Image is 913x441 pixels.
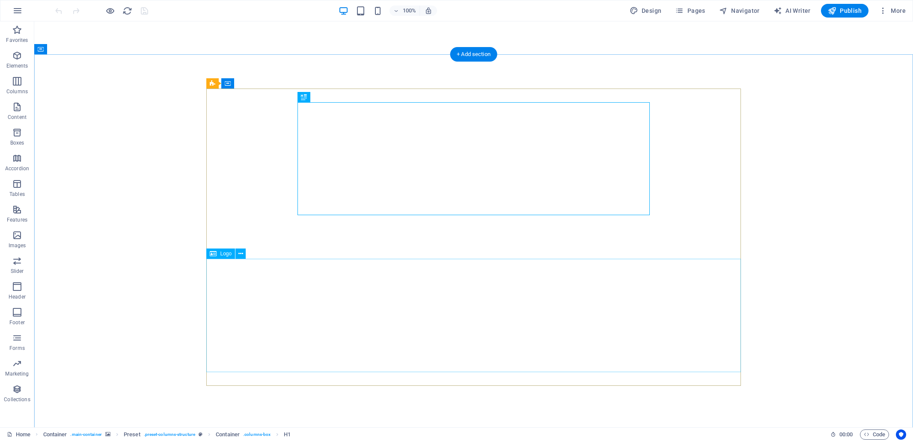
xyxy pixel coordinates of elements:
nav: breadcrumb [43,429,291,440]
span: Click to select. Double-click to edit [284,429,291,440]
span: Logo [220,251,232,256]
i: This element is a customizable preset [199,432,202,437]
span: Click to select. Double-click to edit [124,429,140,440]
button: Navigator [716,4,763,18]
button: AI Writer [770,4,814,18]
h6: 100% [402,6,416,16]
span: Code [864,429,885,440]
p: Boxes [10,139,24,146]
span: : [845,431,847,438]
button: More [875,4,909,18]
div: Design (Ctrl+Alt+Y) [626,4,665,18]
p: Marketing [5,370,29,377]
div: + Add section [450,47,497,62]
span: Publish [828,6,862,15]
span: . columns-box [243,429,271,440]
p: Elements [6,62,28,69]
span: More [879,6,906,15]
p: Features [7,216,27,223]
button: 100% [390,6,420,16]
i: This element contains a background [105,432,110,437]
button: Click here to leave preview mode and continue editing [105,6,115,16]
p: Collections [4,396,30,403]
span: Design [630,6,662,15]
button: Pages [672,4,708,18]
span: . main-container [70,429,101,440]
p: Tables [9,191,25,198]
p: Header [9,293,26,300]
button: Usercentrics [896,429,906,440]
p: Accordion [5,165,29,172]
span: Pages [675,6,705,15]
span: Click to select. Double-click to edit [43,429,67,440]
p: Content [8,114,27,121]
a: Click to cancel selection. Double-click to open Pages [7,429,30,440]
span: Navigator [719,6,760,15]
h6: Session time [830,429,853,440]
p: Favorites [6,37,28,44]
button: Design [626,4,665,18]
button: Publish [821,4,868,18]
p: Footer [9,319,25,326]
span: Click to select. Double-click to edit [216,429,240,440]
span: 00 00 [839,429,853,440]
i: On resize automatically adjust zoom level to fit chosen device. [425,7,432,15]
button: reload [122,6,132,16]
p: Images [9,242,26,249]
span: AI Writer [773,6,811,15]
p: Forms [9,345,25,352]
p: Slider [11,268,24,275]
i: Reload page [122,6,132,16]
span: . preset-columns-structure [144,429,195,440]
button: Code [860,429,889,440]
p: Columns [6,88,28,95]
